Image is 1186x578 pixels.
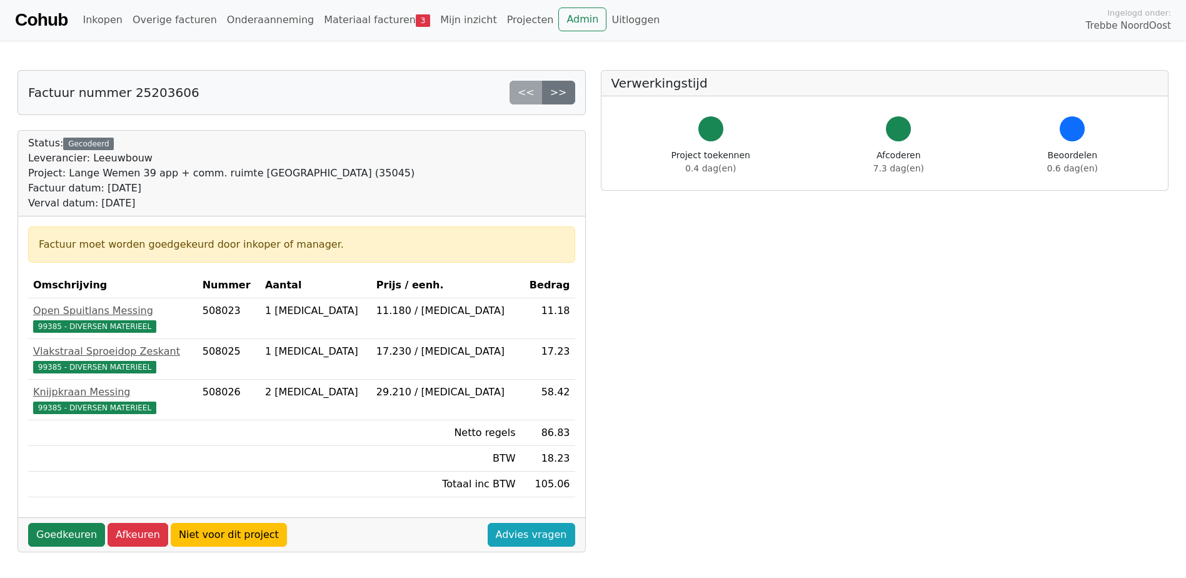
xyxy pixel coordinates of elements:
[28,523,105,547] a: Goedkeuren
[265,303,366,318] div: 1 [MEDICAL_DATA]
[198,339,260,380] td: 508025
[520,380,575,420] td: 58.42
[520,420,575,446] td: 86.83
[502,8,559,33] a: Projecten
[28,196,415,211] div: Verval datum: [DATE]
[198,273,260,298] th: Nummer
[33,344,193,374] a: Vlakstraal Sproeidop Zeskant99385 - DIVERSEN MATERIEEL
[33,385,193,415] a: Knijpkraan Messing99385 - DIVERSEN MATERIEEL
[873,163,924,173] span: 7.3 dag(en)
[376,303,516,318] div: 11.180 / [MEDICAL_DATA]
[63,138,114,150] div: Gecodeerd
[15,5,68,35] a: Cohub
[198,380,260,420] td: 508026
[488,523,575,547] a: Advies vragen
[33,320,156,333] span: 99385 - DIVERSEN MATERIEEL
[1047,163,1098,173] span: 0.6 dag(en)
[28,166,415,181] div: Project: Lange Wemen 39 app + comm. ruimte [GEOGRAPHIC_DATA] (35045)
[416,14,430,27] span: 3
[685,163,736,173] span: 0.4 dag(en)
[606,8,665,33] a: Uitloggen
[520,339,575,380] td: 17.23
[376,344,516,359] div: 17.230 / [MEDICAL_DATA]
[376,385,516,400] div: 29.210 / [MEDICAL_DATA]
[1086,19,1171,33] span: Trebbe NoordOost
[33,303,193,333] a: Open Spuitlans Messing99385 - DIVERSEN MATERIEEL
[28,85,199,100] h5: Factuur nummer 25203606
[1107,7,1171,19] span: Ingelogd onder:
[520,298,575,339] td: 11.18
[33,385,193,400] div: Knijpkraan Messing
[265,344,366,359] div: 1 [MEDICAL_DATA]
[28,136,415,211] div: Status:
[371,472,521,497] td: Totaal inc BTW
[671,149,750,175] div: Project toekennen
[1047,149,1098,175] div: Beoordelen
[28,273,198,298] th: Omschrijving
[128,8,222,33] a: Overige facturen
[260,273,371,298] th: Aantal
[33,303,193,318] div: Open Spuitlans Messing
[33,344,193,359] div: Vlakstraal Sproeidop Zeskant
[28,151,415,166] div: Leverancier: Leeuwbouw
[171,523,287,547] a: Niet voor dit project
[39,237,565,252] div: Factuur moet worden goedgekeurd door inkoper of manager.
[78,8,127,33] a: Inkopen
[222,8,319,33] a: Onderaanneming
[319,8,435,33] a: Materiaal facturen3
[611,76,1158,91] h5: Verwerkingstijd
[33,361,156,373] span: 99385 - DIVERSEN MATERIEEL
[435,8,502,33] a: Mijn inzicht
[520,446,575,472] td: 18.23
[371,446,521,472] td: BTW
[108,523,168,547] a: Afkeuren
[520,273,575,298] th: Bedrag
[28,181,415,196] div: Factuur datum: [DATE]
[873,149,924,175] div: Afcoderen
[265,385,366,400] div: 2 [MEDICAL_DATA]
[558,8,606,31] a: Admin
[520,472,575,497] td: 105.06
[33,402,156,414] span: 99385 - DIVERSEN MATERIEEL
[371,420,521,446] td: Netto regels
[542,81,575,104] a: >>
[371,273,521,298] th: Prijs / eenh.
[198,298,260,339] td: 508023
